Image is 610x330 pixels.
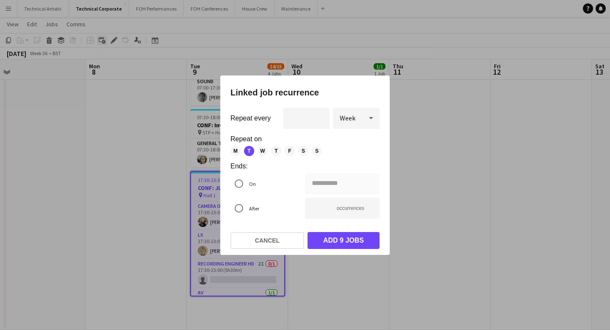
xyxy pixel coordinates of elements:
[230,232,304,249] button: Cancel
[308,232,380,249] button: Add 9 jobs
[247,177,256,190] label: On
[271,146,281,156] span: T
[230,146,241,156] span: M
[285,146,295,156] span: F
[247,201,259,215] label: After
[340,114,355,122] span: Week
[230,86,380,99] h1: Linked job recurrence
[230,136,380,143] label: Repeat on
[230,163,380,170] label: Ends:
[230,115,271,122] label: Repeat every
[244,146,254,156] span: T
[312,146,322,156] span: S
[258,146,268,156] span: W
[230,146,380,156] mat-chip-listbox: Repeat weekly
[298,146,308,156] span: S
